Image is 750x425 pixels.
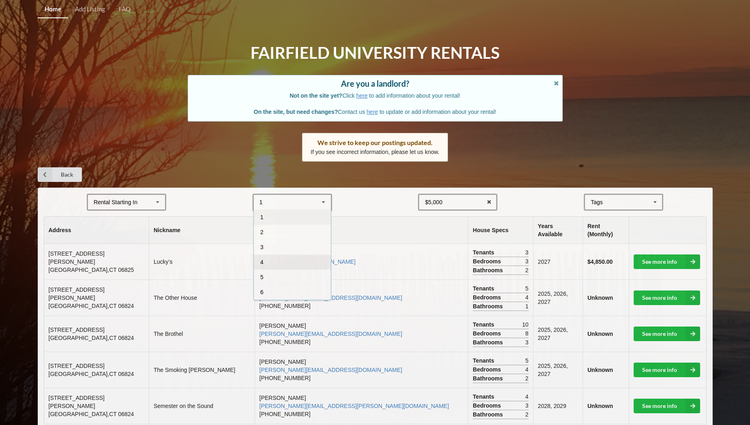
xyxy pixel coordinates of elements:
[356,92,368,99] a: here
[49,303,134,309] span: [GEOGRAPHIC_DATA] , CT 06824
[254,109,496,115] span: Contact us to update or add information about your rental!
[468,217,533,244] th: House Specs
[473,248,496,256] span: Tenants
[260,229,264,235] span: 2
[533,217,583,244] th: Years Available
[473,357,496,365] span: Tenants
[255,244,468,280] td: [PERSON_NAME]-Lucky [PHONE_NUMBER]
[525,357,529,365] span: 5
[473,302,505,310] span: Bathrooms
[583,217,629,244] th: Rent (Monthly)
[259,367,402,373] a: [PERSON_NAME][EMAIL_ADDRESS][DOMAIN_NAME]
[587,258,613,265] b: $4,850.00
[259,199,263,205] div: 1
[473,410,505,419] span: Bathrooms
[149,280,255,316] td: The Other House
[473,329,503,337] span: Bedrooms
[634,363,700,377] a: See more info
[49,286,105,301] span: [STREET_ADDRESS][PERSON_NAME]
[473,257,503,265] span: Bedrooms
[44,217,149,244] th: Address
[473,402,503,410] span: Bedrooms
[259,403,449,409] a: [PERSON_NAME][EMAIL_ADDRESS][PERSON_NAME][DOMAIN_NAME]
[49,335,134,341] span: [GEOGRAPHIC_DATA] , CT 06824
[533,244,583,280] td: 2027
[634,290,700,305] a: See more info
[473,293,503,301] span: Bedrooms
[260,259,264,265] span: 4
[533,388,583,424] td: 2028, 2029
[255,388,468,424] td: [PERSON_NAME] [PHONE_NUMBER]
[49,395,105,409] span: [STREET_ADDRESS][PERSON_NAME]
[255,316,468,352] td: [PERSON_NAME] [PHONE_NUMBER]
[533,280,583,316] td: 2025, 2026, 2027
[259,331,402,337] a: [PERSON_NAME][EMAIL_ADDRESS][DOMAIN_NAME]
[473,320,496,329] span: Tenants
[49,363,105,369] span: [STREET_ADDRESS]
[525,338,529,346] span: 3
[255,280,468,316] td: [PERSON_NAME] [PHONE_NUMBER]
[634,254,700,269] a: See more info
[94,199,137,205] div: Rental Starting In
[525,374,529,382] span: 2
[260,244,264,250] span: 3
[425,199,442,205] div: $5,000
[525,284,529,293] span: 5
[49,327,105,333] span: [STREET_ADDRESS]
[525,329,529,337] span: 8
[149,388,255,424] td: Semester on the Sound
[634,327,700,341] a: See more info
[251,43,499,63] h1: Fairfield University Rentals
[587,295,613,301] b: Unknown
[634,399,700,413] a: See more info
[260,214,264,220] span: 1
[149,244,255,280] td: Lucky’s
[311,139,439,147] div: We strive to keep our postings updated.
[522,320,529,329] span: 10
[149,352,255,388] td: The Smoking [PERSON_NAME]
[587,331,613,337] b: Unknown
[473,393,496,401] span: Tenants
[49,411,134,417] span: [GEOGRAPHIC_DATA] , CT 06824
[290,92,343,99] b: Not on the site yet?
[196,79,554,88] div: Are you a landlord?
[112,1,137,18] a: FAQ
[260,289,264,295] span: 6
[49,250,105,265] span: [STREET_ADDRESS][PERSON_NAME]
[473,374,505,382] span: Bathrooms
[255,352,468,388] td: [PERSON_NAME] [PHONE_NUMBER]
[525,393,529,401] span: 4
[533,316,583,352] td: 2025, 2026, 2027
[589,198,615,207] div: Tags
[366,109,378,115] a: here
[525,410,529,419] span: 2
[473,284,496,293] span: Tenants
[38,1,68,18] a: Home
[473,365,503,374] span: Bedrooms
[473,338,505,346] span: Bathrooms
[525,293,529,301] span: 4
[38,167,82,182] a: Back
[525,302,529,310] span: 1
[525,365,529,374] span: 4
[49,371,134,377] span: [GEOGRAPHIC_DATA] , CT 06824
[533,352,583,388] td: 2025, 2026, 2027
[525,266,529,274] span: 2
[525,402,529,410] span: 3
[290,92,461,99] span: Click to add information about your rental!
[68,1,112,18] a: Add Listing
[254,109,338,115] b: On the site, but need changes?
[49,267,134,273] span: [GEOGRAPHIC_DATA] , CT 06825
[260,274,264,280] span: 5
[587,403,613,409] b: Unknown
[149,217,255,244] th: Nickname
[525,257,529,265] span: 3
[149,316,255,352] td: The Brothel
[587,367,613,373] b: Unknown
[525,248,529,256] span: 3
[255,217,468,244] th: Contact Info.
[473,266,505,274] span: Bathrooms
[311,148,439,156] p: If you see incorrect information, please let us know.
